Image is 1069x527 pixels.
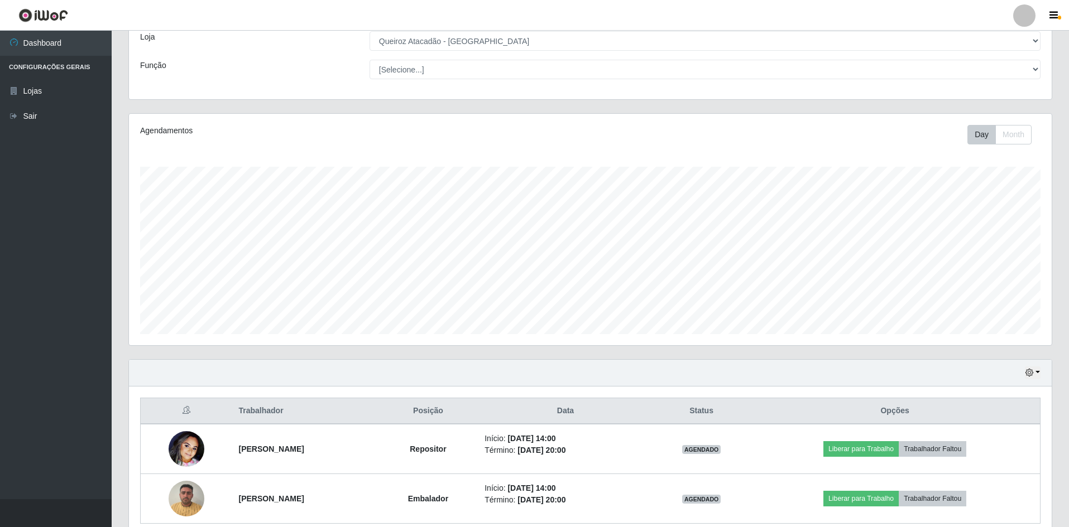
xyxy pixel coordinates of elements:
img: 1757182475196.jpeg [169,475,204,522]
div: Agendamentos [140,125,506,137]
div: First group [967,125,1032,144]
li: Término: [485,444,646,456]
label: Função [140,60,166,71]
th: Opções [750,398,1040,424]
th: Trabalhador [232,398,378,424]
strong: Embalador [408,494,448,503]
th: Data [478,398,653,424]
li: Início: [485,482,646,494]
span: AGENDADO [682,495,721,504]
time: [DATE] 20:00 [517,446,565,455]
th: Posição [378,398,478,424]
button: Day [967,125,996,144]
button: Trabalhador Faltou [899,491,966,506]
button: Trabalhador Faltou [899,441,966,457]
th: Status [653,398,750,424]
time: [DATE] 14:00 [507,434,555,443]
label: Loja [140,31,155,43]
button: Month [995,125,1032,144]
strong: [PERSON_NAME] [238,444,304,453]
li: Término: [485,494,646,506]
img: 1757639934081.jpeg [169,431,204,467]
span: AGENDADO [682,445,721,454]
li: Início: [485,433,646,444]
time: [DATE] 20:00 [517,495,565,504]
div: Toolbar with button groups [967,125,1041,144]
strong: Repositor [410,444,446,453]
button: Liberar para Trabalho [823,491,899,506]
strong: [PERSON_NAME] [238,494,304,503]
button: Liberar para Trabalho [823,441,899,457]
time: [DATE] 14:00 [507,484,555,492]
img: CoreUI Logo [18,8,68,22]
